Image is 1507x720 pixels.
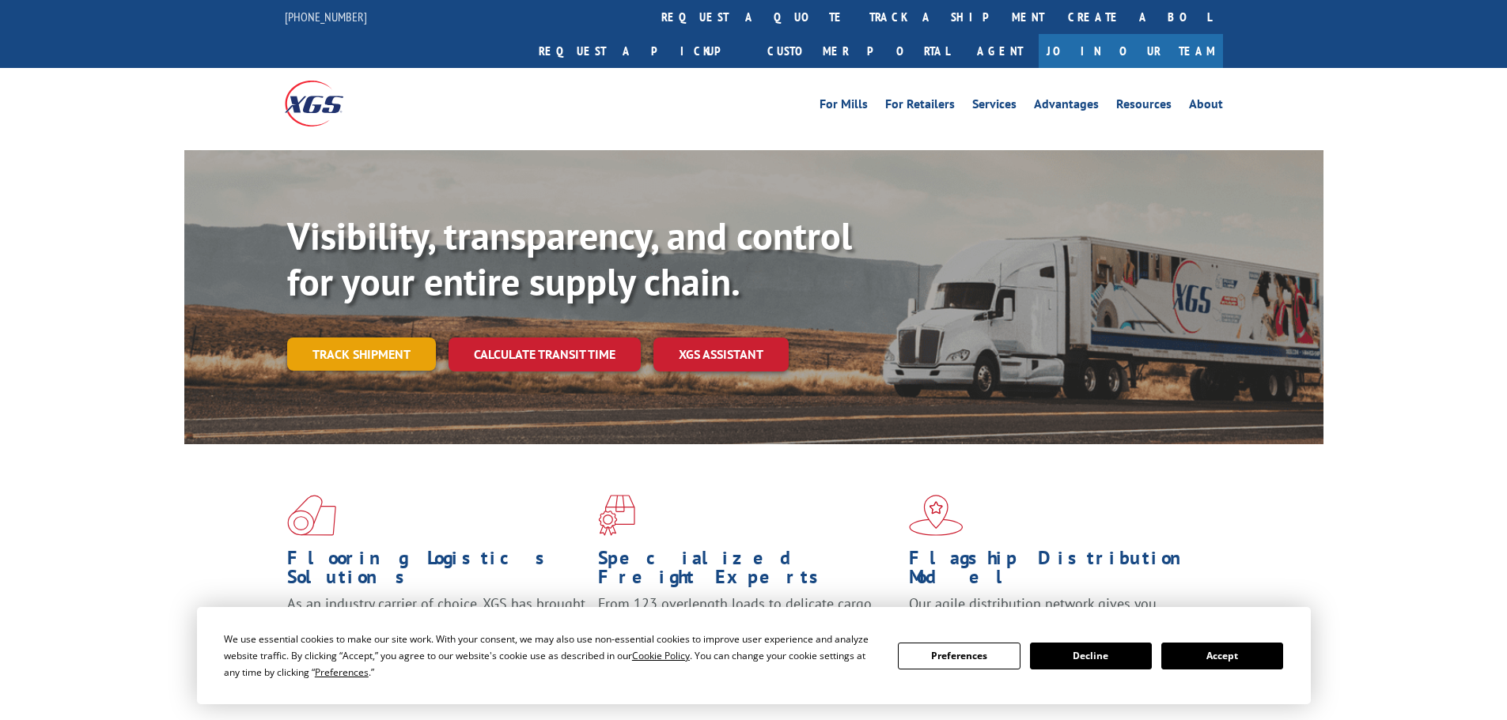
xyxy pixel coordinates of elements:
[632,649,690,662] span: Cookie Policy
[755,34,961,68] a: Customer Portal
[909,594,1200,631] span: Our agile distribution network gives you nationwide inventory management on demand.
[287,495,336,536] img: xgs-icon-total-supply-chain-intelligence-red
[898,643,1020,669] button: Preferences
[224,631,879,680] div: We use essential cookies to make our site work. With your consent, we may also use non-essential ...
[285,9,367,25] a: [PHONE_NUMBER]
[961,34,1039,68] a: Agent
[449,337,641,371] a: Calculate transit time
[1039,34,1223,68] a: Join Our Team
[287,594,585,650] span: As an industry carrier of choice, XGS has brought innovation and dedication to flooring logistics...
[598,495,635,536] img: xgs-icon-focused-on-flooring-red
[1116,98,1172,115] a: Resources
[287,337,436,371] a: Track shipment
[1034,98,1099,115] a: Advantages
[1189,98,1223,115] a: About
[885,98,955,115] a: For Retailers
[287,548,586,594] h1: Flooring Logistics Solutions
[1030,643,1152,669] button: Decline
[527,34,755,68] a: Request a pickup
[1161,643,1283,669] button: Accept
[820,98,868,115] a: For Mills
[197,607,1311,704] div: Cookie Consent Prompt
[598,548,897,594] h1: Specialized Freight Experts
[972,98,1017,115] a: Services
[909,495,964,536] img: xgs-icon-flagship-distribution-model-red
[598,594,897,665] p: From 123 overlength loads to delicate cargo, our experienced staff knows the best way to move you...
[315,665,369,679] span: Preferences
[653,337,789,371] a: XGS ASSISTANT
[287,211,852,306] b: Visibility, transparency, and control for your entire supply chain.
[909,548,1208,594] h1: Flagship Distribution Model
